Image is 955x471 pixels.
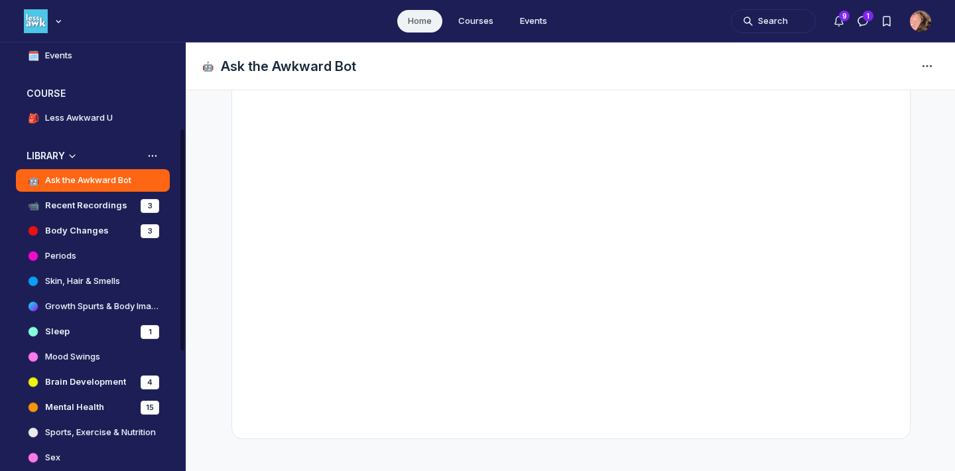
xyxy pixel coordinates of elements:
button: COURSECollapse space [16,83,170,104]
h4: Sports, Exercise & Nutrition [45,426,156,439]
h4: Mental Health [45,401,104,414]
a: Sex [16,446,170,469]
div: 3 [141,224,159,238]
h4: Ask the Awkward Bot [45,174,131,187]
h4: Brain Development [45,375,126,389]
a: Sleep1 [16,320,170,343]
button: LIBRARYCollapse space [16,145,170,167]
a: 🎒Less Awkward U [16,107,170,129]
a: Mental Health15 [16,396,170,419]
a: 📹Recent Recordings3 [16,194,170,217]
div: 15 [141,401,159,415]
a: Home [397,10,442,33]
img: Less Awkward Hub logo [24,9,48,33]
h4: Mood Swings [45,350,100,364]
a: Mood Swings [16,346,170,368]
header: Page Header [186,42,955,90]
div: Collapse space [66,149,79,163]
a: Skin, Hair & Smells [16,270,170,293]
div: 4 [141,375,159,389]
a: Sports, Exercise & Nutrition [16,421,170,444]
a: Periods [16,245,170,267]
button: Less Awkward Hub logo [24,8,65,34]
span: 📹 [27,199,40,212]
span: 🎒 [27,111,40,125]
h4: Body Changes [45,224,109,237]
button: Bookmarks [875,9,899,33]
span: 🗓️ [27,49,40,62]
h4: Recent Recordings [45,199,127,212]
a: 🗓️Events [16,44,170,67]
h3: LIBRARY [27,149,65,163]
span: 🤖 [27,174,40,187]
h4: Sex [45,451,60,464]
a: Growth Spurts & Body Image [16,295,170,318]
h4: Skin, Hair & Smells [45,275,120,288]
button: Direct messages [851,9,875,33]
h3: COURSE [27,87,66,100]
svg: Space settings [919,58,935,74]
div: 3 [141,199,159,213]
a: Courses [448,10,504,33]
button: View space group options [146,149,159,163]
span: 🤖 [202,60,216,73]
button: Space settings [915,54,939,78]
a: Body Changes3 [16,220,170,242]
button: Search [731,9,816,33]
h1: Ask the Awkward Bot [221,57,356,76]
button: Notifications [827,9,851,33]
h4: Growth Spurts & Body Image [45,300,159,313]
a: Events [509,10,558,33]
div: 1 [141,325,159,339]
button: User menu options [910,11,931,32]
h4: Less Awkward U [45,111,113,125]
h4: Periods [45,249,76,263]
a: Brain Development4 [16,371,170,393]
h4: Events [45,49,72,62]
a: 🤖Ask the Awkward Bot [16,169,170,192]
h4: Sleep [45,325,70,338]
